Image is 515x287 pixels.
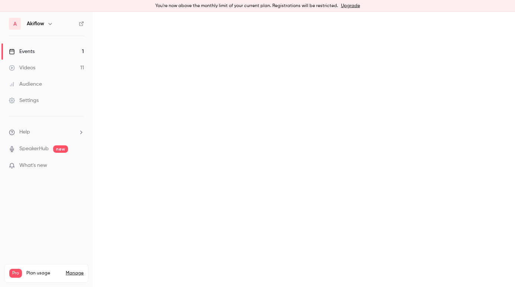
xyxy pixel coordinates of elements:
div: Settings [9,97,39,104]
a: Upgrade [341,3,360,9]
div: Audience [9,80,42,88]
span: Help [19,128,30,136]
h6: Akiflow [27,20,44,27]
span: What's new [19,162,47,169]
div: Events [9,48,35,55]
li: help-dropdown-opener [9,128,84,136]
span: A [13,20,17,28]
span: new [53,145,68,153]
a: SpeakerHub [19,145,49,153]
span: Plan usage [26,270,61,276]
span: Pro [9,269,22,278]
div: Videos [9,64,35,72]
a: Manage [66,270,84,276]
iframe: Noticeable Trigger [75,162,84,169]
